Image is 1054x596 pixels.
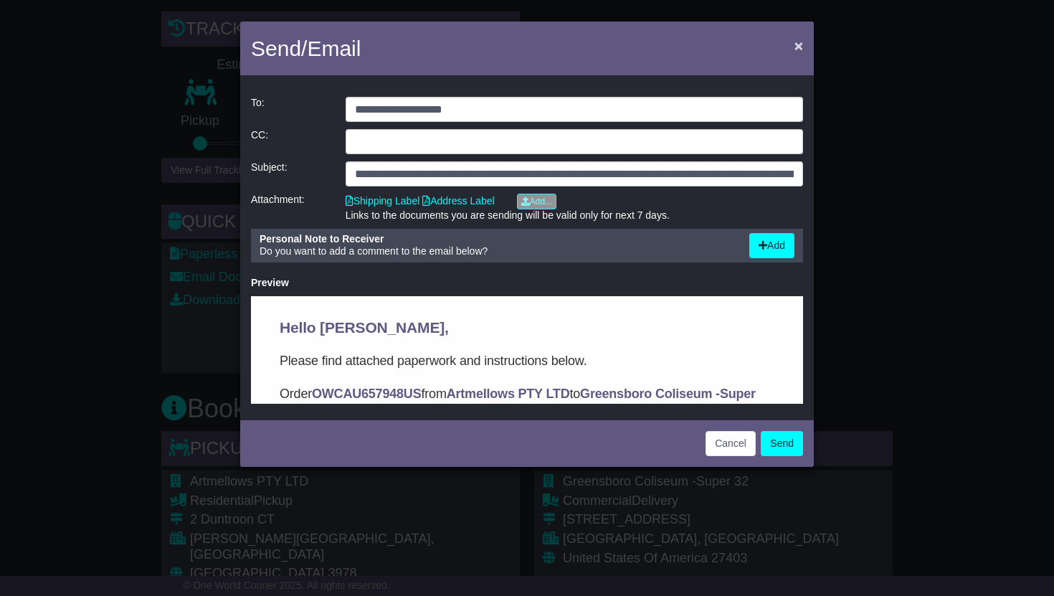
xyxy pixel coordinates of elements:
[29,87,523,148] p: Order from to . In this email you’ll find important information about your order, and what you ne...
[706,431,756,456] button: Cancel
[761,431,803,456] button: Send
[29,55,523,75] p: Please find attached paperwork and instructions below.
[61,90,170,105] strong: OWCAU657948US
[29,23,198,39] span: Hello [PERSON_NAME],
[794,37,803,54] span: ×
[422,195,495,207] a: Address Label
[260,233,735,245] div: Personal Note to Receiver
[244,194,338,222] div: Attachment:
[749,233,794,258] button: Add
[251,277,803,289] div: Preview
[346,209,803,222] div: Links to the documents you are sending will be valid only for next 7 days.
[196,90,319,105] strong: Artmellows PTY LTD
[787,31,810,60] button: Close
[244,129,338,154] div: CC:
[346,195,420,207] a: Shipping Label
[252,233,742,258] div: Do you want to add a comment to the email below?
[517,194,556,209] a: Add...
[251,32,361,65] h4: Send/Email
[244,97,338,122] div: To:
[244,161,338,186] div: Subject:
[29,90,505,125] strong: Greensboro Coliseum -Super 32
